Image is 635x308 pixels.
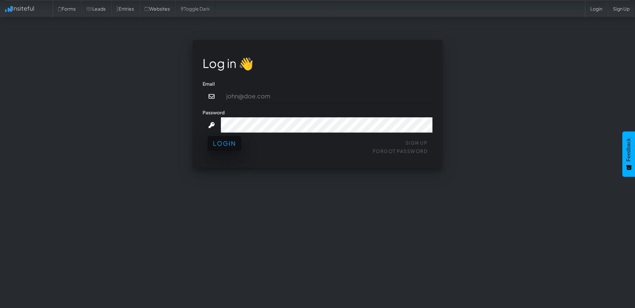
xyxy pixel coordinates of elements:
button: Login [208,136,241,151]
a: Websites [139,0,175,17]
a: Sign Up [608,0,635,17]
a: Entries [111,0,139,17]
button: Feedback - Show survey [622,131,635,177]
a: Login [585,0,608,17]
h1: Log in 👋 [203,57,432,70]
a: Forgot Password [373,148,428,154]
span: Feedback [626,138,632,161]
a: Sign Up [405,140,428,146]
a: Toggle Dark [175,0,215,17]
label: Password [203,109,225,116]
img: icon.png [5,6,12,12]
input: john@doe.com [221,89,433,104]
a: Forms [53,0,81,17]
a: Leads [81,0,111,17]
label: Email [203,80,215,87]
